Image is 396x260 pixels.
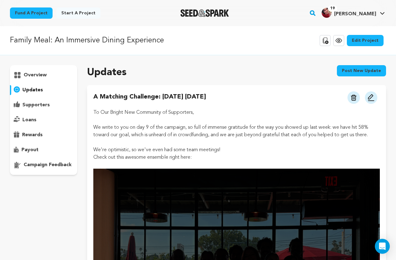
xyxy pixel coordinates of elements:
[22,86,43,94] p: updates
[10,160,77,170] button: campaign feedback
[180,9,229,17] a: Seed&Spark Homepage
[322,8,376,18] div: Siobhan O.'s Profile
[24,161,72,169] p: campaign feedback
[87,65,127,80] h2: Updates
[93,146,380,154] p: We're optimistic, so we've even had some team meetings!
[10,85,77,95] button: updates
[93,109,380,116] p: To Our Bright New Community of Supporters,
[93,124,380,139] p: We write to you on day 9 of the campaign, so full of immense gratitude for the way you showed up ...
[10,70,77,80] button: overview
[22,131,43,139] p: rewards
[322,8,332,18] img: 9c064c1b743f605b.jpg
[10,130,77,140] button: rewards
[367,94,375,101] img: pencil.svg
[328,5,337,12] span: 19
[24,71,47,79] p: overview
[337,65,386,76] button: Post new update
[10,100,77,110] button: supporters
[320,7,386,18] a: Siobhan O.'s Profile
[375,239,390,254] div: Open Intercom Messenger
[10,35,164,46] p: Family Meal: An Immersive Dining Experience
[10,145,77,155] button: payout
[93,93,206,104] h4: A Matching Challenge: [DATE] [DATE]
[56,7,100,19] a: Start a project
[21,146,39,154] p: payout
[22,101,50,109] p: supporters
[93,154,380,161] p: Check out this awesome ensemble right here:
[22,116,36,124] p: loans
[320,7,386,20] span: Siobhan O.'s Profile
[10,7,53,19] a: Fund a project
[347,35,384,46] a: Edit Project
[351,95,356,101] img: trash.svg
[334,12,376,17] span: [PERSON_NAME]
[180,9,229,17] img: Seed&Spark Logo Dark Mode
[10,115,77,125] button: loans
